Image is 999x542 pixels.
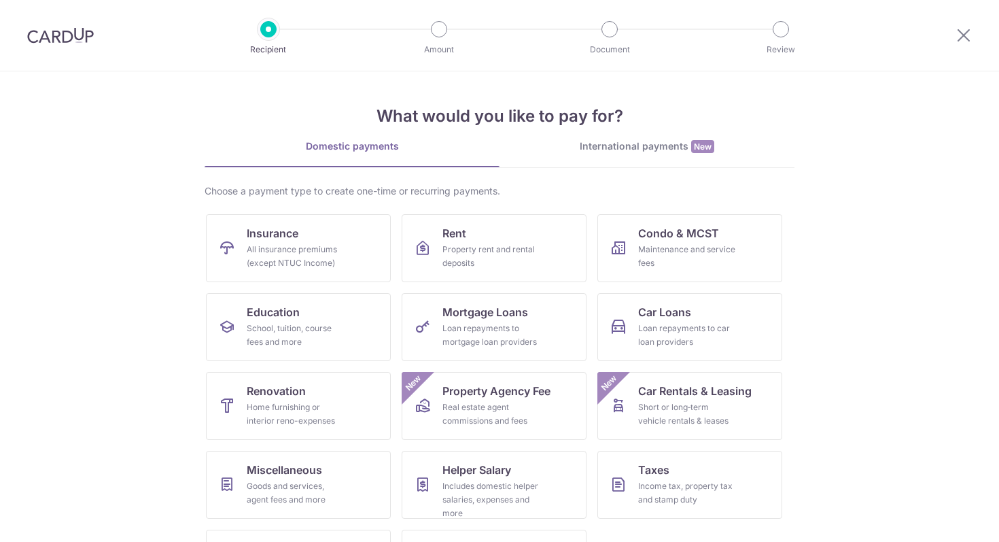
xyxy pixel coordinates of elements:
[638,383,752,399] span: Car Rentals & Leasing
[402,372,586,440] a: Property Agency FeeReal estate agent commissions and feesNew
[691,140,714,153] span: New
[597,451,782,519] a: TaxesIncome tax, property tax and stamp duty
[638,462,669,478] span: Taxes
[442,479,540,520] div: Includes domestic helper salaries, expenses and more
[638,322,736,349] div: Loan repayments to car loan providers
[638,479,736,507] div: Income tax, property tax and stamp duty
[559,43,660,56] p: Document
[597,293,782,361] a: Car LoansLoan repayments to car loan providers
[442,401,540,428] div: Real estate agent commissions and fees
[597,372,782,440] a: Car Rentals & LeasingShort or long‑term vehicle rentals & leasesNew
[500,139,794,154] div: International payments
[402,293,586,361] a: Mortgage LoansLoan repayments to mortgage loan providers
[247,243,345,270] div: All insurance premiums (except NTUC Income)
[597,214,782,282] a: Condo & MCSTMaintenance and service fees
[206,451,391,519] a: MiscellaneousGoods and services, agent fees and more
[598,372,620,394] span: New
[442,322,540,349] div: Loan repayments to mortgage loan providers
[205,139,500,153] div: Domestic payments
[442,225,466,241] span: Rent
[638,243,736,270] div: Maintenance and service fees
[442,243,540,270] div: Property rent and rental deposits
[247,304,300,320] span: Education
[206,372,391,440] a: RenovationHome furnishing or interior reno-expenses
[389,43,489,56] p: Amount
[27,27,94,44] img: CardUp
[247,322,345,349] div: School, tuition, course fees and more
[218,43,319,56] p: Recipient
[442,462,511,478] span: Helper Salary
[247,462,322,478] span: Miscellaneous
[638,225,719,241] span: Condo & MCST
[247,383,306,399] span: Renovation
[442,383,550,399] span: Property Agency Fee
[731,43,831,56] p: Review
[206,214,391,282] a: InsuranceAll insurance premiums (except NTUC Income)
[402,451,586,519] a: Helper SalaryIncludes domestic helper salaries, expenses and more
[911,501,985,535] iframe: Opens a widget where you can find more information
[205,184,794,198] div: Choose a payment type to create one-time or recurring payments.
[206,293,391,361] a: EducationSchool, tuition, course fees and more
[402,214,586,282] a: RentProperty rent and rental deposits
[638,304,691,320] span: Car Loans
[247,225,298,241] span: Insurance
[638,401,736,428] div: Short or long‑term vehicle rentals & leases
[442,304,528,320] span: Mortgage Loans
[402,372,425,394] span: New
[247,401,345,428] div: Home furnishing or interior reno-expenses
[247,479,345,507] div: Goods and services, agent fees and more
[205,104,794,129] h4: What would you like to pay for?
